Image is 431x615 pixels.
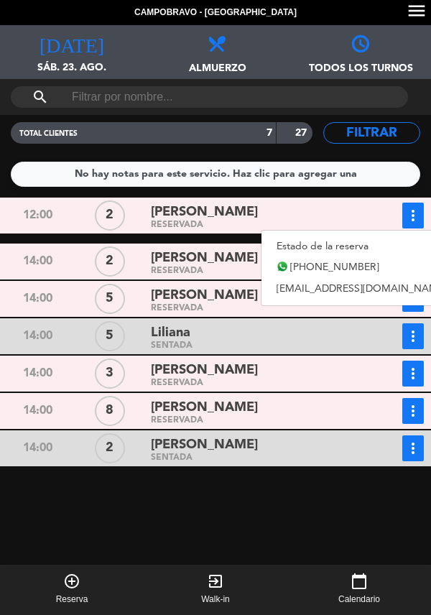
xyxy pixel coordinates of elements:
[95,359,125,389] div: 3
[151,435,258,456] span: [PERSON_NAME]
[95,396,125,426] div: 8
[404,365,422,382] i: more_vert
[56,593,88,607] span: Reserva
[1,323,74,349] div: 14:00
[151,323,190,343] span: Liliana
[404,440,422,457] i: more_vert
[402,435,424,461] button: more_vert
[75,166,357,182] div: No hay notas para este servicio. Haz clic para agregar una
[1,203,74,228] div: 12:00
[404,328,422,345] i: more_vert
[95,200,125,231] div: 2
[290,259,379,276] span: [PHONE_NUMBER]
[19,130,78,137] span: TOTAL CLIENTES
[134,6,297,20] span: Campobravo - [GEOGRAPHIC_DATA]
[151,248,258,269] span: [PERSON_NAME]
[95,246,125,277] div: 2
[95,433,125,463] div: 2
[63,573,80,590] i: add_circle_outline
[151,268,358,274] div: RESERVADA
[404,207,422,224] i: more_vert
[1,361,74,387] div: 14:00
[267,128,272,138] strong: 7
[151,343,358,349] div: SENTADA
[402,203,424,228] button: more_vert
[338,593,380,607] span: Calendario
[40,32,104,52] i: [DATE]
[295,128,310,138] strong: 27
[402,323,424,349] button: more_vert
[95,321,125,351] div: 5
[151,360,258,381] span: [PERSON_NAME]
[95,284,125,314] div: 5
[151,455,358,461] div: SENTADA
[151,417,358,424] div: RESERVADA
[402,361,424,387] button: more_vert
[402,398,424,424] button: more_vert
[201,593,230,607] span: Walk-in
[151,397,258,418] span: [PERSON_NAME]
[1,249,74,274] div: 14:00
[1,398,74,424] div: 14:00
[1,435,74,461] div: 14:00
[1,286,74,312] div: 14:00
[32,88,49,106] i: search
[207,573,224,590] i: exit_to_app
[287,565,431,615] button: calendar_todayCalendario
[351,573,368,590] i: calendar_today
[151,202,258,223] span: [PERSON_NAME]
[323,122,420,144] button: Filtrar
[144,565,287,615] button: exit_to_appWalk-in
[151,380,358,387] div: RESERVADA
[151,285,310,306] span: [PERSON_NAME] del cura
[404,402,422,420] i: more_vert
[151,305,358,312] div: RESERVADA
[70,86,348,108] input: Filtrar por nombre...
[151,222,358,228] div: RESERVADA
